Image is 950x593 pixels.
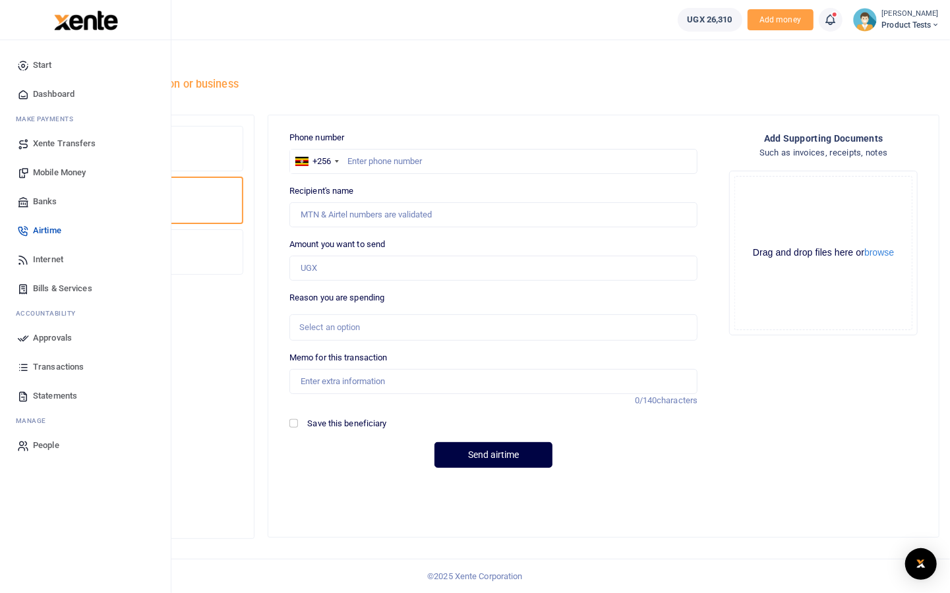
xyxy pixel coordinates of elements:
[11,431,160,460] a: People
[11,51,160,80] a: Start
[50,78,490,91] h5: Send airtime to one person or business
[289,184,354,198] label: Recipient's name
[22,416,47,426] span: anage
[729,171,918,335] div: File Uploader
[882,9,939,20] small: [PERSON_NAME]
[11,324,160,353] a: Approvals
[688,13,732,26] span: UGX 26,310
[905,548,937,580] div: Open Intercom Messenger
[657,395,698,405] span: characters
[289,238,385,251] label: Amount you want to send
[50,57,490,71] h4: Airtime
[289,131,344,144] label: Phone number
[33,137,96,150] span: Xente Transfers
[764,131,883,146] h4: Add supporting Documents
[289,149,698,174] input: Enter phone number
[308,417,387,430] label: Save this beneficiary
[11,274,160,303] a: Bills & Services
[853,8,877,32] img: profile-user
[11,381,160,410] a: Statements
[434,442,552,468] button: Send airtime
[54,11,118,30] img: logo-large
[11,410,160,431] li: M
[11,303,160,324] li: Ac
[299,321,678,334] div: Select an option
[882,19,939,31] span: Product Tests
[748,9,814,31] span: Add money
[678,8,742,32] a: UGX 26,310
[33,253,63,266] span: Internet
[289,351,388,364] label: Memo for this transaction
[33,360,84,374] span: Transactions
[11,158,160,187] a: Mobile Money
[33,224,61,237] span: Airtime
[672,8,748,32] li: Wallet ballance
[11,109,160,129] li: M
[33,166,86,179] span: Mobile Money
[759,146,888,160] h4: Such as invoices, receipts, notes
[289,202,698,227] input: MTN & Airtel numbers are validated
[290,150,343,173] div: Uganda: +256
[53,14,118,24] a: logo-small logo-large logo-large
[289,369,698,394] input: Enter extra information
[853,8,939,32] a: profile-user [PERSON_NAME] Product Tests
[11,187,160,216] a: Banks
[312,155,331,168] div: +256
[33,331,72,345] span: Approvals
[289,291,384,304] label: Reason you are spending
[33,439,59,452] span: People
[635,395,657,405] span: 0/140
[33,282,92,295] span: Bills & Services
[864,248,894,257] button: browse
[11,245,160,274] a: Internet
[33,59,52,72] span: Start
[735,246,912,259] div: Drag and drop files here or
[26,308,76,318] span: countability
[11,129,160,158] a: Xente Transfers
[11,353,160,381] a: Transactions
[33,195,57,208] span: Banks
[748,9,814,31] li: Toup your wallet
[11,80,160,109] a: Dashboard
[33,88,74,101] span: Dashboard
[748,14,814,24] a: Add money
[33,389,77,403] span: Statements
[289,256,698,281] input: UGX
[11,216,160,245] a: Airtime
[22,114,74,124] span: ake Payments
